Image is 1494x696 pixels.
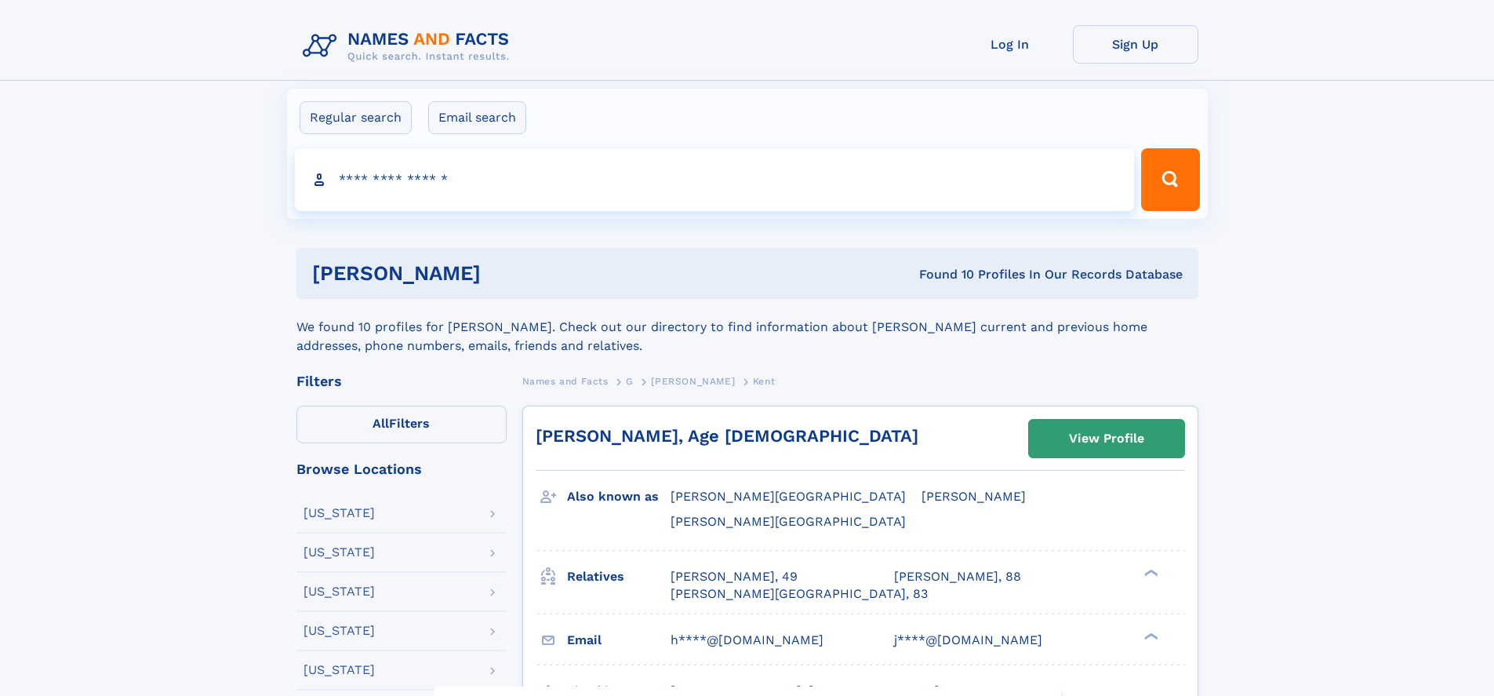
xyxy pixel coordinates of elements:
[567,627,671,654] h3: Email
[1140,567,1159,578] div: ❯
[312,264,700,283] h1: [PERSON_NAME]
[373,416,389,431] span: All
[671,585,928,603] a: [PERSON_NAME][GEOGRAPHIC_DATA], 83
[304,664,375,676] div: [US_STATE]
[300,101,412,134] label: Regular search
[296,406,507,443] label: Filters
[296,299,1198,355] div: We found 10 profiles for [PERSON_NAME]. Check out our directory to find information about [PERSON...
[671,489,906,504] span: [PERSON_NAME][GEOGRAPHIC_DATA]
[536,426,918,446] a: [PERSON_NAME], Age [DEMOGRAPHIC_DATA]
[894,568,1021,585] a: [PERSON_NAME], 88
[671,514,906,529] span: [PERSON_NAME][GEOGRAPHIC_DATA]
[304,507,375,519] div: [US_STATE]
[626,371,634,391] a: G
[296,374,507,388] div: Filters
[304,625,375,637] div: [US_STATE]
[947,25,1073,64] a: Log In
[1140,631,1159,641] div: ❯
[295,148,1135,211] input: search input
[921,489,1026,504] span: [PERSON_NAME]
[671,568,798,585] a: [PERSON_NAME], 49
[296,462,507,476] div: Browse Locations
[567,483,671,510] h3: Also known as
[626,376,634,387] span: G
[1069,421,1144,457] div: View Profile
[1141,148,1199,211] button: Search Button
[304,546,375,559] div: [US_STATE]
[651,376,735,387] span: [PERSON_NAME]
[296,25,522,67] img: Logo Names and Facts
[651,371,735,391] a: [PERSON_NAME]
[1029,420,1184,457] a: View Profile
[522,371,609,391] a: Names and Facts
[304,585,375,598] div: [US_STATE]
[700,266,1183,283] div: Found 10 Profiles In Our Records Database
[567,563,671,590] h3: Relatives
[428,101,526,134] label: Email search
[1073,25,1198,64] a: Sign Up
[753,376,775,387] span: Kent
